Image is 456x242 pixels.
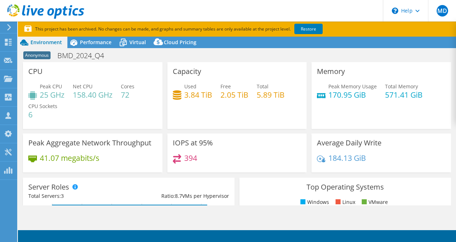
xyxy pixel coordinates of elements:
h4: 184.13 GiB [328,154,366,162]
div: Total Servers: [28,192,129,200]
span: Cloud Pricing [164,39,196,46]
h3: Server Roles [28,183,69,191]
h4: 571.41 GiB [385,91,423,99]
h3: Peak Aggregate Network Throughput [28,139,151,147]
span: 3 [61,192,64,199]
h4: 6 [28,111,57,118]
span: Free [220,83,231,90]
li: Linux [334,198,355,206]
div: Ratio: VMs per Hypervisor [129,192,229,200]
span: Cores [121,83,134,90]
h4: 2.05 TiB [220,91,248,99]
span: Environment [30,39,62,46]
li: VMware [360,198,388,206]
span: Used [184,83,196,90]
li: Windows [299,198,329,206]
span: Net CPU [73,83,92,90]
h3: IOPS at 95% [173,139,213,147]
h4: 5.89 TiB [257,91,285,99]
a: Restore [294,24,323,34]
h3: Top Operating Systems [245,183,446,191]
span: 8.7 [175,192,182,199]
h4: 72 [121,91,134,99]
h4: 41.07 megabits/s [40,154,99,162]
span: CPU Sockets [28,103,57,110]
h4: 25 GHz [40,91,65,99]
svg: \n [392,8,398,14]
h1: BMD_2024_Q4 [54,52,115,60]
span: Performance [80,39,111,46]
h4: 170.95 GiB [328,91,377,99]
h4: 158.40 GHz [73,91,113,99]
h3: Capacity [173,68,201,75]
p: This project has been archived. No changes can be made, and graphs and summary tables are only av... [24,25,376,33]
span: Anonymous [23,51,51,59]
span: Peak CPU [40,83,62,90]
h3: CPU [28,68,43,75]
h3: Memory [317,68,345,75]
span: MD [437,5,448,17]
h4: 394 [184,154,197,162]
span: Virtual [129,39,146,46]
span: Total [257,83,269,90]
span: Peak Memory Usage [328,83,377,90]
h4: 3.84 TiB [184,91,212,99]
h3: Average Daily Write [317,139,381,147]
span: Total Memory [385,83,418,90]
